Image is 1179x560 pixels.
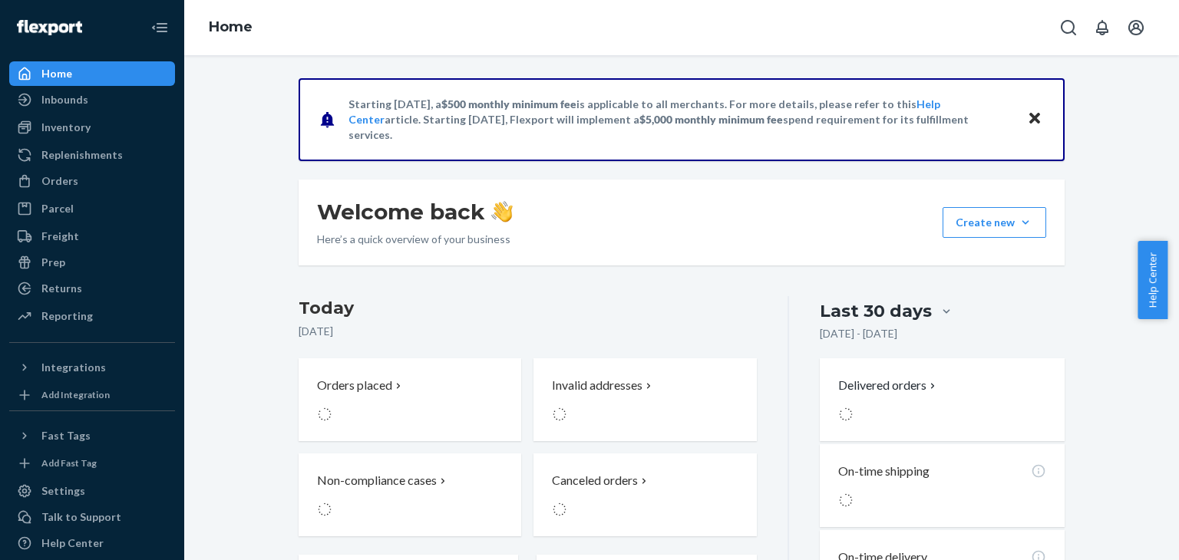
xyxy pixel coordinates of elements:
[1053,12,1084,43] button: Open Search Box
[17,20,82,35] img: Flexport logo
[9,454,175,473] a: Add Fast Tag
[9,87,175,112] a: Inbounds
[639,113,783,126] span: $5,000 monthly minimum fee
[41,229,79,244] div: Freight
[820,326,897,341] p: [DATE] - [DATE]
[9,276,175,301] a: Returns
[9,304,175,328] a: Reporting
[299,324,757,339] p: [DATE]
[317,232,513,247] p: Here’s a quick overview of your business
[9,250,175,275] a: Prep
[9,224,175,249] a: Freight
[1087,12,1118,43] button: Open notifications
[299,358,521,441] button: Orders placed
[299,453,521,536] button: Non-compliance cases
[943,207,1046,238] button: Create new
[1025,108,1045,130] button: Close
[1121,12,1151,43] button: Open account menu
[838,377,939,394] button: Delivered orders
[9,386,175,404] a: Add Integration
[209,18,253,35] a: Home
[41,92,88,107] div: Inbounds
[41,509,121,525] div: Talk to Support
[441,97,576,110] span: $500 monthly minimum fee
[41,535,104,551] div: Help Center
[820,299,932,323] div: Last 30 days
[9,169,175,193] a: Orders
[348,97,1012,143] p: Starting [DATE], a is applicable to all merchants. For more details, please refer to this article...
[317,472,437,489] p: Non-compliance cases
[533,358,756,441] button: Invalid addresses
[9,196,175,221] a: Parcel
[838,463,930,480] p: On-time shipping
[533,453,756,536] button: Canceled orders
[317,198,513,226] h1: Welcome back
[41,281,82,296] div: Returns
[41,308,93,324] div: Reporting
[41,388,110,401] div: Add Integration
[41,201,74,216] div: Parcel
[317,377,392,394] p: Orders placed
[41,360,106,375] div: Integrations
[1138,241,1167,319] button: Help Center
[41,147,123,163] div: Replenishments
[9,115,175,140] a: Inventory
[41,456,97,469] div: Add Fast Tag
[9,531,175,555] a: Help Center
[41,66,72,81] div: Home
[41,120,91,135] div: Inventory
[144,12,175,43] button: Close Navigation
[41,483,85,499] div: Settings
[41,255,65,270] div: Prep
[9,479,175,503] a: Settings
[552,472,638,489] p: Canceled orders
[552,377,642,394] p: Invalid addresses
[9,423,175,448] button: Fast Tags
[9,143,175,167] a: Replenishments
[491,201,513,222] img: hand-wave emoji
[41,428,91,443] div: Fast Tags
[196,5,265,50] ol: breadcrumbs
[299,296,757,321] h3: Today
[41,173,78,189] div: Orders
[9,505,175,529] button: Talk to Support
[9,61,175,86] a: Home
[9,355,175,380] button: Integrations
